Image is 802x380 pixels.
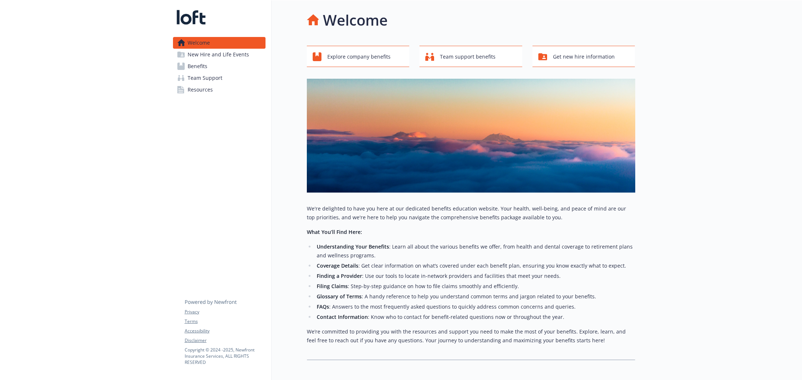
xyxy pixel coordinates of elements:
p: Copyright © 2024 - 2025 , Newfront Insurance Services, ALL RIGHTS RESERVED [185,347,265,365]
a: Disclaimer [185,337,265,344]
img: overview page banner [307,79,635,193]
li: : A handy reference to help you understand common terms and jargon related to your benefits. [315,292,635,301]
li: : Use our tools to locate in-network providers and facilities that meet your needs. [315,272,635,280]
strong: Understanding Your Benefits [317,243,389,250]
li: : Step-by-step guidance on how to file claims smoothly and efficiently. [315,282,635,291]
a: Terms [185,318,265,325]
strong: Coverage Details [317,262,358,269]
a: Resources [173,84,266,96]
li: : Get clear information on what’s covered under each benefit plan, ensuring you know exactly what... [315,261,635,270]
button: Team support benefits [419,46,522,67]
strong: Contact Information [317,313,368,320]
a: New Hire and Life Events [173,49,266,60]
span: New Hire and Life Events [188,49,249,60]
strong: Glossary of Terms [317,293,362,300]
h1: Welcome [323,9,388,31]
li: : Answers to the most frequently asked questions to quickly address common concerns and queries. [315,302,635,311]
span: Welcome [188,37,210,49]
a: Accessibility [185,328,265,334]
li: : Learn all about the various benefits we offer, from health and dental coverage to retirement pl... [315,242,635,260]
a: Privacy [185,309,265,315]
span: Get new hire information [553,50,615,64]
p: We’re committed to providing you with the resources and support you need to make the most of your... [307,327,635,345]
strong: Finding a Provider [317,272,362,279]
span: Team support benefits [440,50,496,64]
span: Explore company benefits [327,50,391,64]
a: Benefits [173,60,266,72]
button: Explore company benefits [307,46,410,67]
li: : Know who to contact for benefit-related questions now or throughout the year. [315,313,635,321]
span: Team Support [188,72,222,84]
a: Welcome [173,37,266,49]
a: Team Support [173,72,266,84]
strong: FAQs [317,303,329,310]
p: We're delighted to have you here at our dedicated benefits education website. Your health, well-b... [307,204,635,222]
button: Get new hire information [532,46,635,67]
span: Resources [188,84,213,96]
strong: What You’ll Find Here: [307,228,362,235]
span: Benefits [188,60,207,72]
strong: Filing Claims [317,283,348,290]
